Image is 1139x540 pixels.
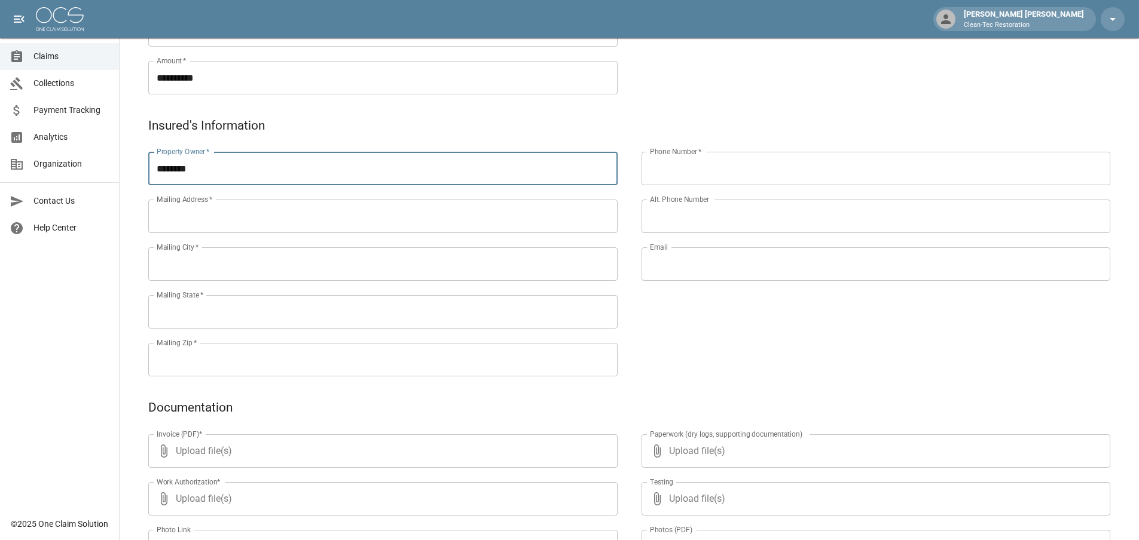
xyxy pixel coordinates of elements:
[157,146,210,157] label: Property Owner
[157,194,212,204] label: Mailing Address
[33,104,109,116] span: Payment Tracking
[36,7,84,31] img: ocs-logo-white-transparent.png
[33,77,109,90] span: Collections
[157,337,197,348] label: Mailing Zip
[33,50,109,63] span: Claims
[33,222,109,234] span: Help Center
[157,524,191,535] label: Photo Link
[157,56,187,66] label: Amount
[33,195,109,207] span: Contact Us
[157,290,203,300] label: Mailing State
[157,477,221,487] label: Work Authorization*
[33,158,109,170] span: Organization
[7,7,31,31] button: open drawer
[650,477,673,487] label: Testing
[650,242,668,252] label: Email
[176,482,585,516] span: Upload file(s)
[650,146,701,157] label: Phone Number
[650,429,802,439] label: Paperwork (dry logs, supporting documentation)
[176,434,585,468] span: Upload file(s)
[964,20,1084,30] p: Clean-Tec Restoration
[650,524,692,535] label: Photos (PDF)
[157,242,199,252] label: Mailing City
[157,429,203,439] label: Invoice (PDF)*
[959,8,1089,30] div: [PERSON_NAME] [PERSON_NAME]
[669,434,1079,468] span: Upload file(s)
[11,518,108,530] div: © 2025 One Claim Solution
[669,482,1079,516] span: Upload file(s)
[650,194,709,204] label: Alt. Phone Number
[33,131,109,143] span: Analytics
